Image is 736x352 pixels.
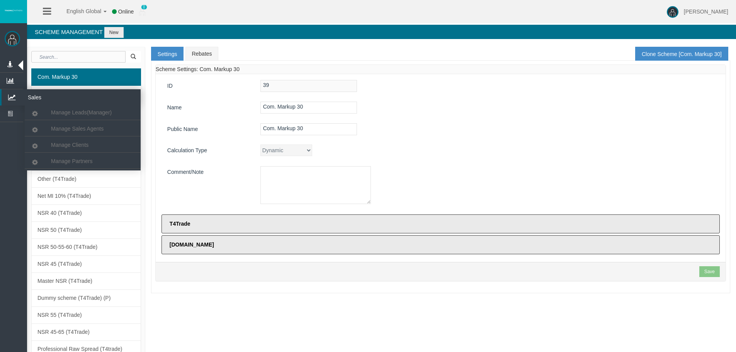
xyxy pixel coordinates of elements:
label: [DOMAIN_NAME] [161,235,720,254]
span: Other (T4Trade) [37,176,76,182]
a: Manage Partners [25,154,141,168]
span: Professional Raw Spread (T4trade) [37,346,122,352]
label: T4Trade [161,214,720,233]
span: Sales [22,89,98,105]
span: Manage Clients [51,142,88,148]
span: Com. Markup 30 [37,74,77,80]
span: NSR 45-65 (T4Trade) [37,329,90,335]
img: user-image [667,6,678,18]
span: Manage Sales Agents [51,126,104,132]
span: NSR 55 (T4Trade) [37,312,82,318]
span: NSR 45 (T4Trade) [37,261,82,267]
a: Rebates [185,47,218,61]
a: Sales [2,89,141,105]
span: Online [118,9,134,15]
label: ID [161,80,255,92]
img: logo.svg [4,9,23,12]
a: Settings [151,47,184,61]
span: Dummy scheme (T4Trade) (P) [37,295,110,301]
img: user_small.png [139,8,145,16]
label: Calculation Type [161,145,255,156]
label: Name [161,102,255,114]
a: Manage Sales Agents [25,122,141,136]
label: Comment/Note [161,166,255,178]
a: Manage Leads(Manager) [25,105,141,119]
span: NSR 50-55-60 (T4Trade) [37,244,97,250]
span: Manage Leads(Manager) [51,109,112,116]
span: NSR 50 (T4Trade) [37,227,82,233]
input: Search... [31,51,126,63]
span: Manage Partners [51,158,92,164]
span: Net MI 10% (T4Trade) [37,193,91,199]
a: Manage Clients [25,138,141,152]
span: Scheme Settings: [156,66,198,72]
a: Clone Scheme [Com. Markup 30] [635,47,728,61]
span: [PERSON_NAME] [684,9,728,15]
span: Com. Markup 30 [199,66,239,72]
span: NSR 40 (T4Trade) [37,210,82,216]
span: English Global [56,8,101,14]
span: 0 [141,5,147,10]
span: Scheme Management [35,29,103,35]
label: Public Name [161,123,255,135]
span: Master NSR (T4Trade) [37,278,92,284]
button: New [104,27,124,38]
